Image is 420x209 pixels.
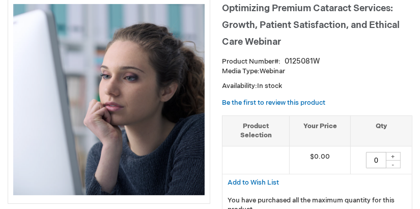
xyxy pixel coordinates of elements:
strong: Product Number [222,57,281,66]
input: Qty [366,152,386,168]
div: 0125081W [285,56,320,67]
p: Webinar [222,67,412,76]
span: Optimizing Premium Cataract Services: Growth, Patient Satisfaction, and Ethical Care Webinar [222,3,400,47]
a: Be the first to review this product [222,99,325,107]
img: Optimizing Premium Cataract Services: Growth, Patient Satisfaction, and Ethical Care Webinar [13,4,205,195]
div: - [385,160,401,168]
th: Product Selection [222,115,289,146]
th: Qty [350,115,412,146]
th: Your Price [290,115,351,146]
span: In stock [257,82,282,90]
span: Add to Wish List [228,178,279,187]
td: $0.00 [290,146,351,174]
a: Add to Wish List [228,178,279,187]
div: + [385,152,401,161]
strong: Media Type: [222,67,260,75]
p: Availability: [222,81,412,91]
